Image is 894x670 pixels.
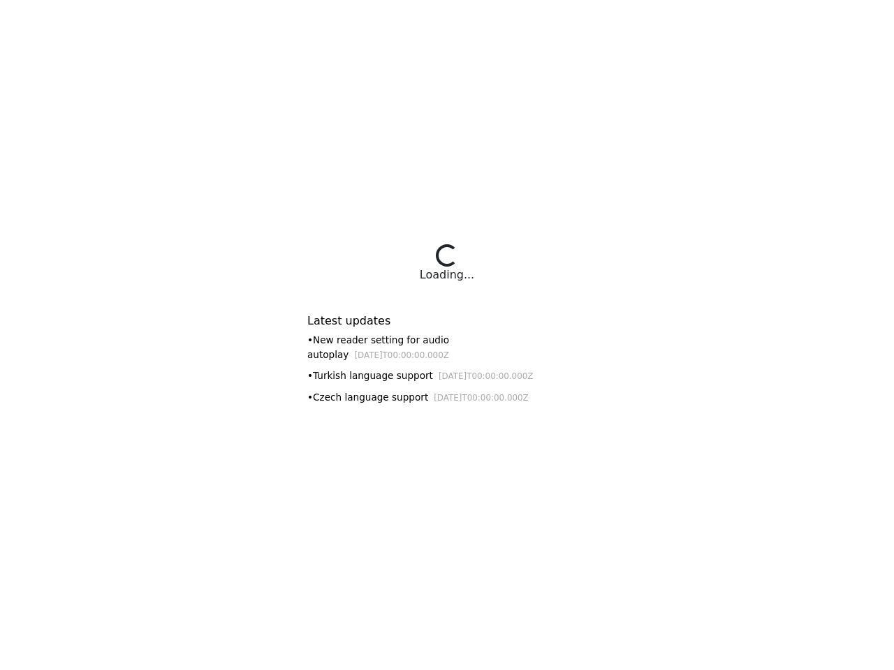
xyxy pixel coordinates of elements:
small: [DATE]T00:00:00.000Z [439,371,534,381]
h6: Latest updates [307,314,587,327]
small: [DATE]T00:00:00.000Z [354,350,449,360]
div: Loading... [420,267,474,283]
div: • New reader setting for audio autoplay [307,333,587,362]
div: • Czech language support [307,390,587,405]
div: • Turkish language support [307,368,587,383]
small: [DATE]T00:00:00.000Z [434,393,529,403]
